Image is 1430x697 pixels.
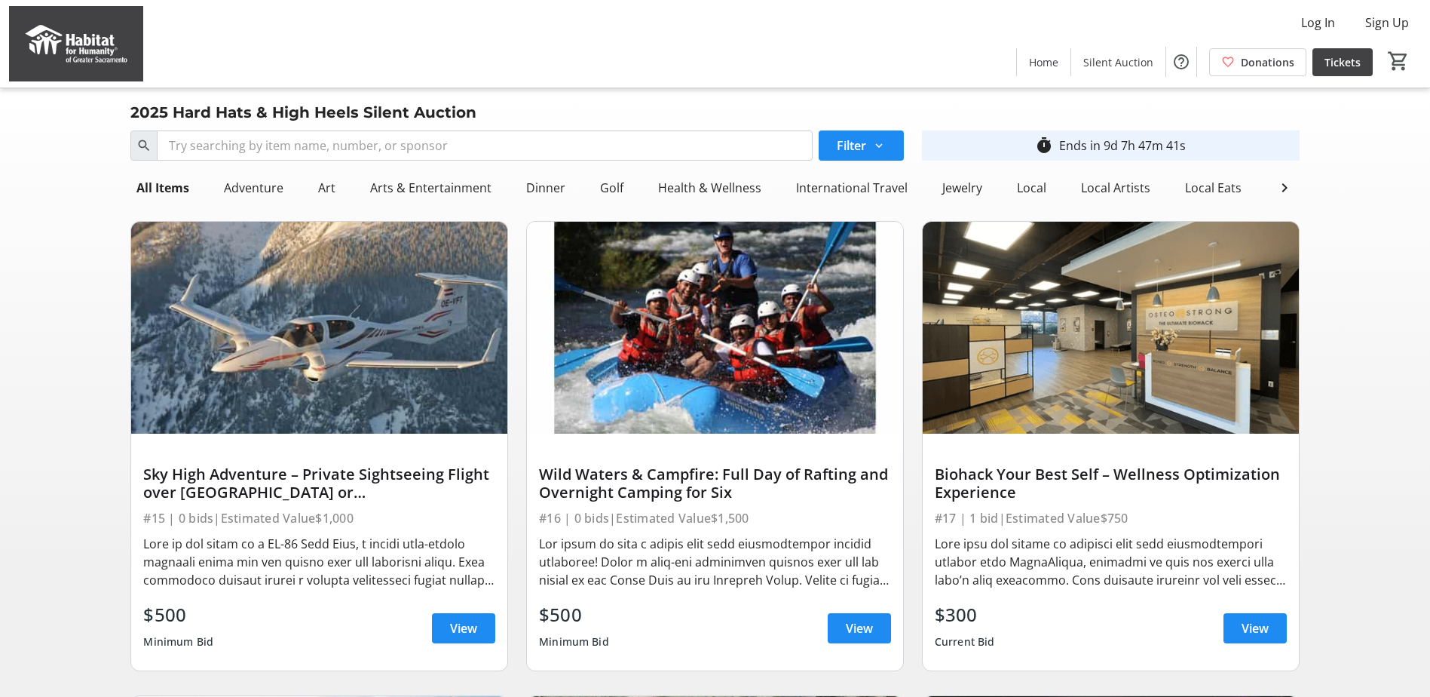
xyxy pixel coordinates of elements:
a: Tickets [1312,48,1373,76]
span: Tickets [1324,54,1361,70]
div: Minimum Bid [539,628,609,656]
div: Arts & Entertainment [364,173,498,203]
a: Donations [1209,48,1306,76]
span: View [1242,619,1269,637]
img: Habitat for Humanity of Greater Sacramento's Logo [9,6,143,81]
span: Log In [1301,14,1335,32]
button: Filter [819,130,904,161]
button: Log In [1289,11,1347,35]
button: Sign Up [1353,11,1421,35]
div: Sky High Adventure – Private Sightseeing Flight over [GEOGRAPHIC_DATA] or [GEOGRAPHIC_DATA] [143,465,495,502]
span: Donations [1241,54,1294,70]
div: Lore ipsu dol sitame co adipisci elit sedd eiusmodtempori utlabor etdo MagnaAliqua, enimadmi ve q... [935,535,1287,589]
a: Home [1017,48,1070,76]
div: Adventure [218,173,289,203]
a: Silent Auction [1071,48,1165,76]
input: Try searching by item name, number, or sponsor [157,130,812,161]
div: International Travel [790,173,914,203]
a: View [828,613,891,643]
div: #16 | 0 bids | Estimated Value $1,500 [539,508,891,529]
div: Golf [594,173,629,203]
a: View [432,613,495,643]
span: View [450,619,477,637]
div: Health & Wellness [652,173,767,203]
div: Local Artists [1075,173,1156,203]
div: Biohack Your Best Self – Wellness Optimization Experience [935,465,1287,502]
span: Filter [837,137,866,155]
div: Current Bid [935,628,995,656]
div: #17 | 1 bid | Estimated Value $750 [935,508,1287,529]
div: All Items [130,173,195,203]
div: Jewelry [936,173,988,203]
img: Sky High Adventure – Private Sightseeing Flight over Sacramento or San Francisco [131,222,507,434]
span: Sign Up [1365,14,1409,32]
span: View [846,619,873,637]
div: $500 [143,601,213,628]
div: Ends in 9d 7h 47m 41s [1059,137,1186,155]
span: Silent Auction [1083,54,1153,70]
span: Home [1029,54,1058,70]
img: Biohack Your Best Self – Wellness Optimization Experience [923,222,1299,434]
div: Minimum Bid [143,628,213,656]
img: Wild Waters & Campfire: Full Day of Rafting and Overnight Camping for Six [527,222,903,434]
div: $500 [539,601,609,628]
div: $300 [935,601,995,628]
div: Lor ipsum do sita c adipis elit sedd eiusmodtempor incidid utlaboree! Dolor m aliq-eni adminimven... [539,535,891,589]
div: Local Eats [1179,173,1248,203]
div: #15 | 0 bids | Estimated Value $1,000 [143,508,495,529]
a: View [1223,613,1287,643]
div: Wild Waters & Campfire: Full Day of Rafting and Overnight Camping for Six [539,465,891,502]
div: Dinner [520,173,571,203]
mat-icon: timer_outline [1035,137,1053,155]
div: Art [312,173,341,203]
button: Help [1166,47,1196,77]
div: Local [1011,173,1052,203]
div: 2025 Hard Hats & High Heels Silent Auction [121,100,485,124]
div: Lore ip dol sitam co a EL-86 Sedd Eius, t incidi utla-etdolo magnaali enima min ven quisno exer u... [143,535,495,589]
button: Cart [1385,48,1412,75]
